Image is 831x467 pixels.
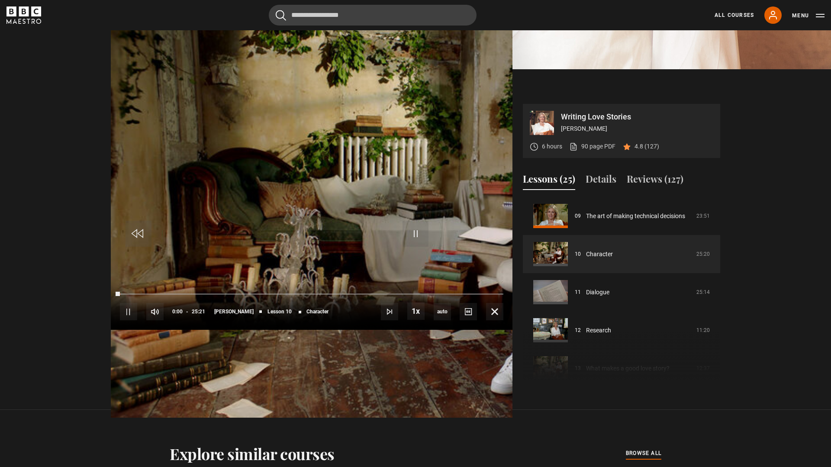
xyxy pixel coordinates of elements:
[192,304,205,319] span: 25:21
[715,11,754,19] a: All Courses
[627,172,683,190] button: Reviews (127)
[586,288,609,297] a: Dialogue
[306,309,329,314] span: Character
[460,303,477,320] button: Captions
[626,449,661,457] span: browse all
[635,142,659,151] p: 4.8 (127)
[6,6,41,24] svg: BBC Maestro
[186,309,188,315] span: -
[172,304,183,319] span: 0:00
[267,309,292,314] span: Lesson 10
[434,303,451,320] span: auto
[111,104,512,330] video-js: Video Player
[214,309,254,314] span: [PERSON_NAME]
[269,5,477,26] input: Search
[561,124,713,133] p: [PERSON_NAME]
[586,172,616,190] button: Details
[170,444,335,463] h2: Explore similar courses
[626,449,661,458] a: browse all
[276,10,286,21] button: Submit the search query
[792,11,825,20] button: Toggle navigation
[120,293,503,295] div: Progress Bar
[407,303,425,320] button: Playback Rate
[586,250,613,259] a: Character
[146,303,164,320] button: Mute
[486,303,503,320] button: Fullscreen
[523,172,575,190] button: Lessons (25)
[561,113,713,121] p: Writing Love Stories
[586,326,611,335] a: Research
[569,142,615,151] a: 90 page PDF
[542,142,562,151] p: 6 hours
[120,303,137,320] button: Pause
[381,303,398,320] button: Next Lesson
[586,212,685,221] a: The art of making technical decisions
